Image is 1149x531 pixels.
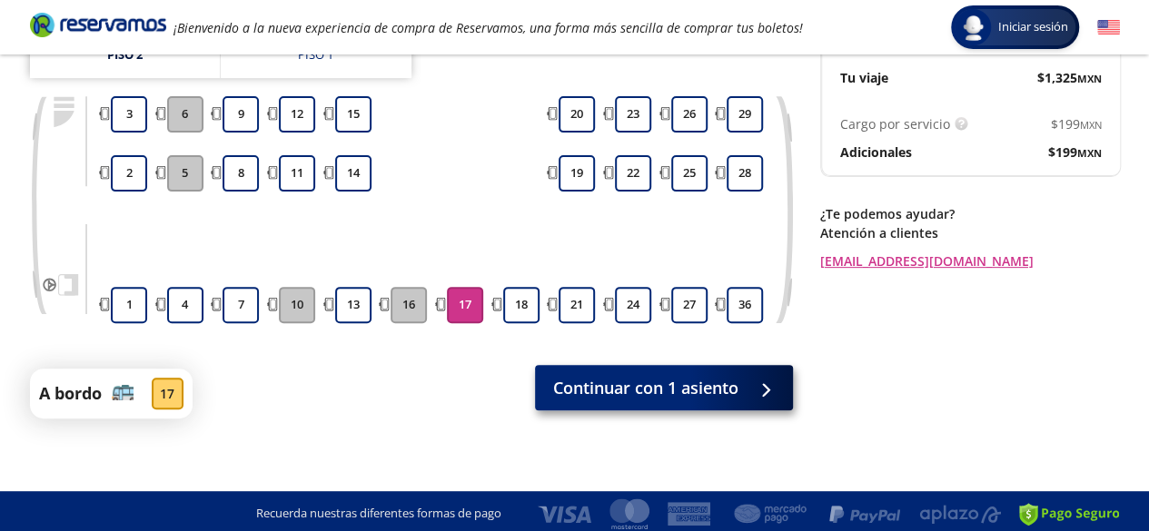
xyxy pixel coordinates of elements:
button: 12 [279,96,315,133]
button: 20 [559,96,595,133]
button: 3 [111,96,147,133]
span: $ 199 [1048,143,1102,162]
button: 5 [167,155,203,192]
span: Iniciar sesión [991,18,1075,36]
button: 29 [727,96,763,133]
button: 16 [391,287,427,323]
button: 14 [335,155,371,192]
p: Recuerda nuestras diferentes formas de pago [256,505,501,523]
i: Brand Logo [30,11,166,38]
button: 18 [503,287,540,323]
a: Piso 2 [30,33,220,78]
small: MXN [1077,72,1102,85]
button: 10 [279,287,315,323]
button: 27 [671,287,708,323]
a: [EMAIL_ADDRESS][DOMAIN_NAME] [820,251,1120,270]
p: A bordo [39,381,102,406]
button: 24 [615,287,651,323]
em: ¡Bienvenido a la nueva experiencia de compra de Reservamos, una forma más sencilla de comprar tus... [173,19,803,36]
a: Brand Logo [30,11,166,44]
button: 25 [671,155,708,192]
button: 36 [727,287,763,323]
button: 17 [447,287,483,323]
button: 13 [335,287,371,323]
button: 19 [559,155,595,192]
button: 6 [167,96,203,133]
button: Continuar con 1 asiento [535,365,793,410]
div: Piso 1 [298,46,333,64]
p: Cargo por servicio [840,114,950,133]
button: 11 [279,155,315,192]
button: English [1097,16,1120,39]
p: ¿Te podemos ayudar? [820,204,1120,223]
div: 17 [152,378,183,409]
a: Piso 1 [221,33,411,78]
span: $ 199 [1051,114,1102,133]
p: Atención a clientes [820,223,1120,242]
small: MXN [1077,146,1102,160]
button: 21 [559,287,595,323]
span: Continuar con 1 asiento [553,376,738,400]
button: 9 [223,96,259,133]
button: 1 [111,287,147,323]
button: 15 [335,96,371,133]
button: 4 [167,287,203,323]
button: 2 [111,155,147,192]
button: 23 [615,96,651,133]
small: MXN [1080,118,1102,132]
button: 26 [671,96,708,133]
button: 7 [223,287,259,323]
button: 28 [727,155,763,192]
button: 22 [615,155,651,192]
p: Adicionales [840,143,912,162]
button: 8 [223,155,259,192]
p: Tu viaje [840,68,888,87]
span: $ 1,325 [1037,68,1102,87]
